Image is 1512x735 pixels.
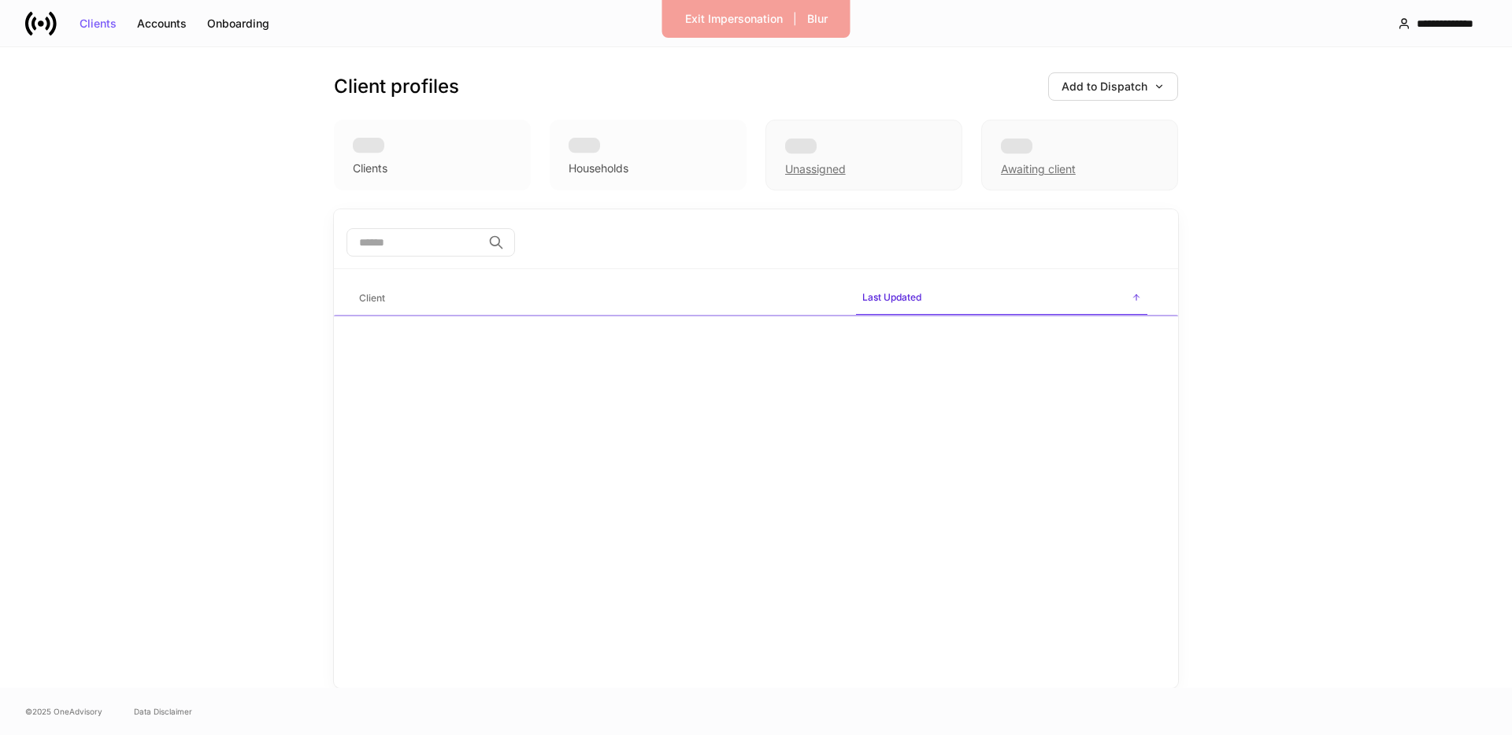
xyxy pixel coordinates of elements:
span: Client [353,283,843,315]
div: Awaiting client [981,120,1178,190]
button: Accounts [127,11,197,36]
div: Households [569,161,628,176]
button: Onboarding [197,11,280,36]
div: Awaiting client [1001,161,1076,177]
div: Add to Dispatch [1062,81,1165,92]
div: Blur [807,13,828,24]
div: Clients [80,18,117,29]
h6: Last Updated [862,290,921,305]
span: © 2025 OneAdvisory [25,705,102,718]
button: Exit Impersonation [675,6,793,31]
a: Data Disclaimer [134,705,192,718]
div: Accounts [137,18,187,29]
div: Exit Impersonation [685,13,783,24]
div: Unassigned [785,161,846,177]
button: Blur [797,6,838,31]
span: Last Updated [856,282,1147,316]
div: Onboarding [207,18,269,29]
div: Clients [353,161,387,176]
h3: Client profiles [334,74,459,99]
div: Unassigned [765,120,962,190]
h6: Client [359,290,385,305]
button: Clients [69,11,127,36]
button: Add to Dispatch [1048,72,1178,101]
